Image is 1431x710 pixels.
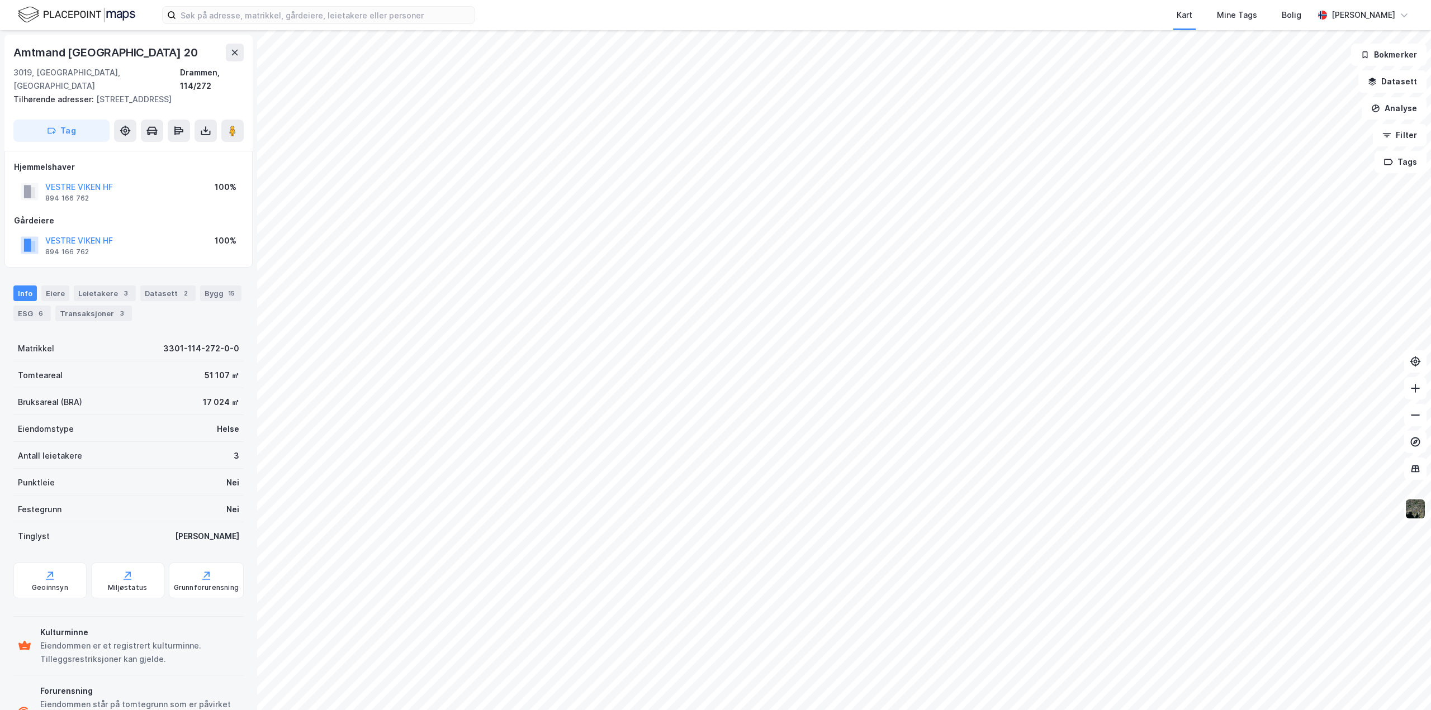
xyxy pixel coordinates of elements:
div: Transaksjoner [55,306,132,321]
div: Nei [226,503,239,516]
div: Antall leietakere [18,449,82,463]
div: Bolig [1282,8,1301,22]
div: Punktleie [18,476,55,489]
iframe: Chat Widget [1375,656,1431,710]
div: 2 [180,288,191,299]
input: Søk på adresse, matrikkel, gårdeiere, leietakere eller personer [176,7,475,23]
div: Info [13,285,37,301]
div: 100% [215,234,236,247]
div: 100% [215,180,236,194]
button: Tags [1375,151,1427,173]
div: 3 [120,288,131,299]
div: Bygg [200,285,241,301]
div: Eiendommen er et registrert kulturminne. Tilleggsrestriksjoner kan gjelde. [40,639,239,666]
div: Helse [217,422,239,436]
div: Datasett [140,285,196,301]
div: Eiere [41,285,69,301]
img: logo.f888ab2527a4732fd821a326f86c7f29.svg [18,5,135,25]
div: Bruksareal (BRA) [18,395,82,409]
div: Amtmand [GEOGRAPHIC_DATA] 20 [13,44,200,61]
button: Filter [1373,124,1427,146]
div: 6 [35,308,46,319]
div: Grunnforurensning [174,583,239,592]
div: Tomteareal [18,369,63,382]
div: 3019, [GEOGRAPHIC_DATA], [GEOGRAPHIC_DATA] [13,66,180,93]
div: Drammen, 114/272 [180,66,244,93]
div: Tinglyst [18,530,50,543]
div: 3 [234,449,239,463]
div: 15 [226,288,237,299]
button: Tag [13,120,110,142]
div: 894 166 762 [45,194,89,203]
div: Festegrunn [18,503,61,516]
div: 3 [116,308,127,319]
div: 3301-114-272-0-0 [163,342,239,355]
div: [PERSON_NAME] [175,530,239,543]
button: Bokmerker [1351,44,1427,66]
div: 894 166 762 [45,247,89,256]
div: Gårdeiere [14,214,243,227]
div: Forurensning [40,684,239,698]
div: 17 024 ㎡ [203,395,239,409]
span: Tilhørende adresser: [13,94,96,104]
button: Analyse [1362,97,1427,120]
div: Nei [226,476,239,489]
div: [PERSON_NAME] [1332,8,1395,22]
div: Miljøstatus [108,583,147,592]
div: Geoinnsyn [32,583,68,592]
img: 9k= [1405,498,1426,520]
button: Datasett [1358,70,1427,93]
div: ESG [13,306,51,321]
div: Eiendomstype [18,422,74,436]
div: Kulturminne [40,626,239,639]
div: Matrikkel [18,342,54,355]
div: Hjemmelshaver [14,160,243,174]
div: Leietakere [74,285,136,301]
div: Kart [1177,8,1192,22]
div: 51 107 ㎡ [205,369,239,382]
div: [STREET_ADDRESS] [13,93,235,106]
div: Mine Tags [1217,8,1257,22]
